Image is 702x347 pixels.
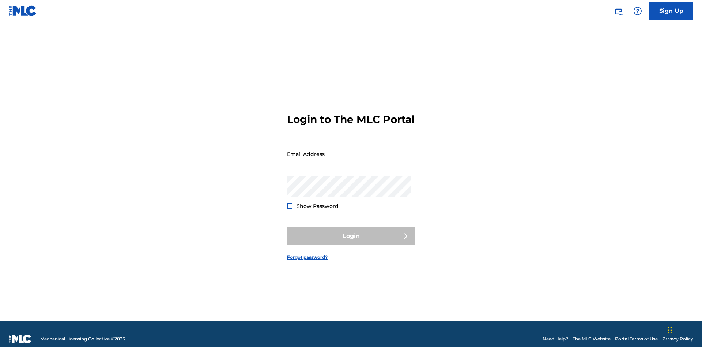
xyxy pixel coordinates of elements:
[630,4,645,18] div: Help
[297,203,339,209] span: Show Password
[9,5,37,16] img: MLC Logo
[615,336,658,342] a: Portal Terms of Use
[611,4,626,18] a: Public Search
[662,336,693,342] a: Privacy Policy
[543,336,568,342] a: Need Help?
[287,113,415,126] h3: Login to The MLC Portal
[668,319,672,341] div: Drag
[633,7,642,15] img: help
[287,254,328,261] a: Forgot password?
[665,312,702,347] iframe: Chat Widget
[9,335,31,343] img: logo
[573,336,611,342] a: The MLC Website
[614,7,623,15] img: search
[649,2,693,20] a: Sign Up
[40,336,125,342] span: Mechanical Licensing Collective © 2025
